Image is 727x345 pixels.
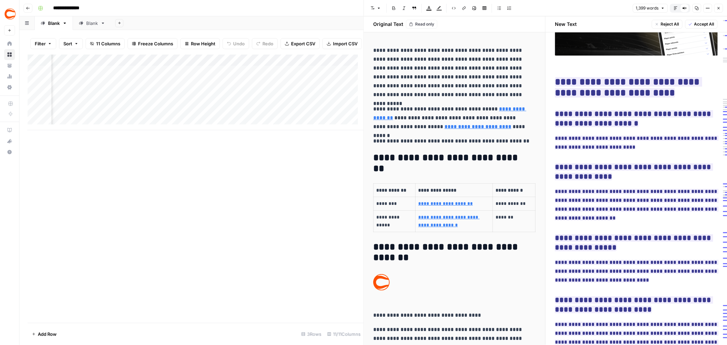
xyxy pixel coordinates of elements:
h2: Original Text [369,21,404,28]
button: Redo [252,38,278,49]
button: 1,399 words [633,4,668,13]
button: Undo [223,38,249,49]
button: What's new? [4,136,15,147]
button: 11 Columns [86,38,125,49]
button: Sort [59,38,83,49]
a: Home [4,38,15,49]
a: Blank [73,16,111,30]
img: Covers Logo [4,8,16,20]
a: Browse [4,49,15,60]
span: Import CSV [333,40,358,47]
span: Add Row [38,331,57,337]
button: Export CSV [281,38,320,49]
span: Sort [63,40,72,47]
div: Blank [48,20,60,27]
span: Filter [35,40,46,47]
button: Freeze Columns [127,38,178,49]
div: Blank [86,20,98,27]
span: 1,399 words [636,5,658,11]
div: 3 Rows [299,329,324,340]
button: Filter [30,38,56,49]
span: Redo [262,40,273,47]
button: Help + Support [4,147,15,157]
a: AirOps Academy [4,125,15,136]
button: Import CSV [322,38,362,49]
button: Add Row [28,329,61,340]
span: Row Height [191,40,215,47]
span: Accept All [694,21,714,27]
div: What's new? [4,136,15,146]
a: Your Data [4,60,15,71]
span: Undo [233,40,245,47]
div: 11/11 Columns [324,329,364,340]
button: Row Height [180,38,220,49]
a: Usage [4,71,15,82]
h2: New Text [555,21,577,28]
span: 11 Columns [96,40,120,47]
button: Workspace: Covers [4,5,15,22]
span: Freeze Columns [138,40,173,47]
a: Settings [4,82,15,93]
button: Reject All [652,20,682,29]
button: Accept All [685,20,717,29]
span: Read only [415,21,435,27]
a: Blank [35,16,73,30]
span: Export CSV [291,40,315,47]
span: Reject All [661,21,679,27]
